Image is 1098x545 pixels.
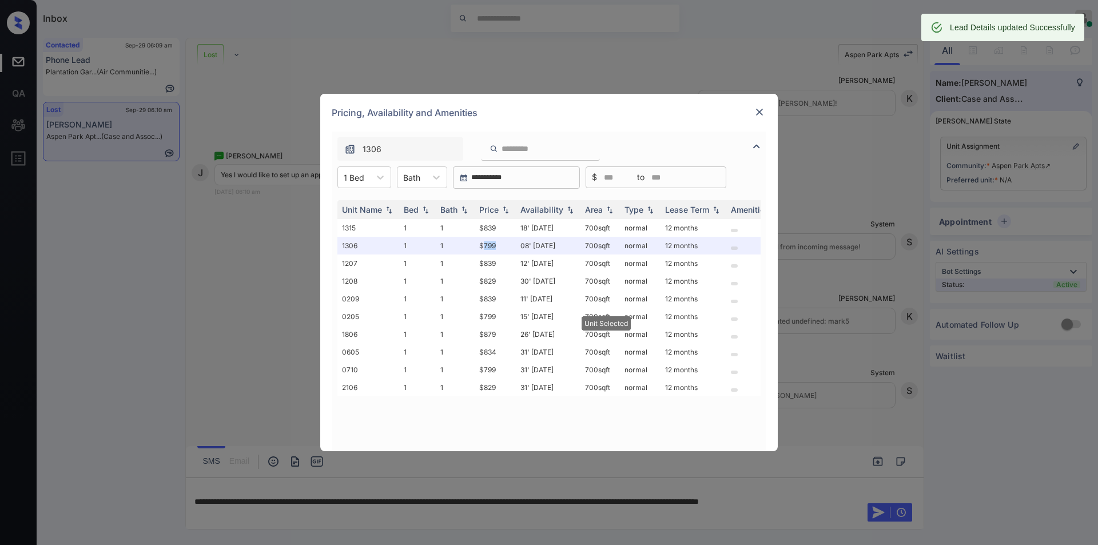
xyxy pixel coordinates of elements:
td: 12 months [661,361,726,379]
td: 1 [436,237,475,254]
td: 1 [399,308,436,325]
td: 26' [DATE] [516,325,580,343]
td: 1208 [337,272,399,290]
td: $799 [475,308,516,325]
td: normal [620,237,661,254]
td: 12 months [661,343,726,361]
td: 0209 [337,290,399,308]
span: to [637,171,645,184]
td: 1 [399,361,436,379]
td: 1 [436,379,475,396]
td: 700 sqft [580,237,620,254]
img: icon-zuma [490,144,498,154]
td: 30' [DATE] [516,272,580,290]
div: Unit Name [342,205,382,214]
div: Lead Details updated Successfully [950,17,1075,38]
td: $839 [475,219,516,237]
img: sorting [420,206,431,214]
td: 0710 [337,361,399,379]
td: 1315 [337,219,399,237]
div: Bath [440,205,457,214]
img: sorting [645,206,656,214]
td: 31' [DATE] [516,379,580,396]
td: 31' [DATE] [516,361,580,379]
img: sorting [604,206,615,214]
div: Availability [520,205,563,214]
td: normal [620,272,661,290]
td: 1 [436,308,475,325]
td: 1 [436,325,475,343]
td: 1 [399,343,436,361]
img: sorting [383,206,395,214]
td: 1 [436,254,475,272]
td: 18' [DATE] [516,219,580,237]
td: normal [620,290,661,308]
img: close [754,106,765,118]
td: 12 months [661,379,726,396]
td: 700 sqft [580,254,620,272]
td: 1 [436,219,475,237]
td: 1306 [337,237,399,254]
td: 0205 [337,308,399,325]
td: 700 sqft [580,379,620,396]
td: 700 sqft [580,219,620,237]
td: 1207 [337,254,399,272]
td: 1 [436,290,475,308]
span: 1306 [363,143,381,156]
td: $834 [475,343,516,361]
td: normal [620,308,661,325]
img: sorting [710,206,722,214]
td: 1806 [337,325,399,343]
td: 1 [399,219,436,237]
div: Lease Term [665,205,709,214]
td: $839 [475,290,516,308]
td: 12 months [661,325,726,343]
div: Pricing, Availability and Amenities [320,94,778,132]
td: 1 [399,272,436,290]
td: $799 [475,237,516,254]
td: 700 sqft [580,325,620,343]
td: 700 sqft [580,361,620,379]
td: 12 months [661,237,726,254]
img: icon-zuma [344,144,356,155]
td: 1 [436,272,475,290]
td: 700 sqft [580,272,620,290]
td: 31' [DATE] [516,343,580,361]
div: Bed [404,205,419,214]
td: $829 [475,379,516,396]
img: icon-zuma [750,140,763,153]
td: $839 [475,254,516,272]
img: sorting [459,206,470,214]
img: sorting [564,206,576,214]
td: normal [620,254,661,272]
td: 12 months [661,308,726,325]
td: 1 [399,325,436,343]
td: 12 months [661,290,726,308]
td: 1 [436,343,475,361]
td: normal [620,343,661,361]
td: normal [620,379,661,396]
div: Type [624,205,643,214]
td: 12' [DATE] [516,254,580,272]
td: $829 [475,272,516,290]
td: 08' [DATE] [516,237,580,254]
td: normal [620,325,661,343]
span: $ [592,171,597,184]
td: 2106 [337,379,399,396]
td: 700 sqft [580,343,620,361]
td: 700 sqft [580,290,620,308]
div: Price [479,205,499,214]
td: normal [620,219,661,237]
td: $799 [475,361,516,379]
td: 1 [399,237,436,254]
td: 1 [399,254,436,272]
div: Area [585,205,603,214]
td: 0605 [337,343,399,361]
td: normal [620,361,661,379]
td: 12 months [661,254,726,272]
td: 1 [436,361,475,379]
td: 700 sqft [580,308,620,325]
img: sorting [500,206,511,214]
td: 12 months [661,272,726,290]
td: 15' [DATE] [516,308,580,325]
